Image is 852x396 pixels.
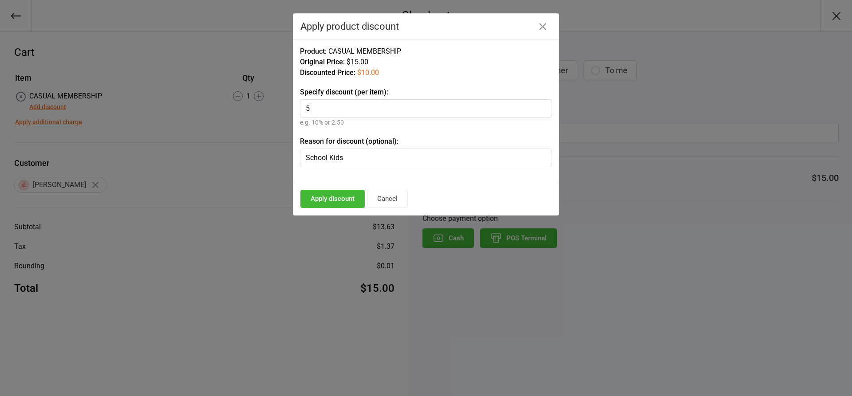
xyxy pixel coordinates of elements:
[300,58,345,66] span: Original Price:
[300,87,552,98] label: Specify discount (per item):
[300,68,355,77] span: Discounted Price:
[300,57,552,67] div: $15.00
[300,46,552,57] div: CASUAL MEMBERSHIP
[300,47,327,55] span: Product:
[300,21,552,32] div: Apply product discount
[357,68,379,77] span: $10.00
[300,136,552,147] label: Reason for discount (optional):
[300,190,365,208] button: Apply discount
[367,190,408,208] button: Cancel
[300,118,552,127] div: e.g. 10% or 2.50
